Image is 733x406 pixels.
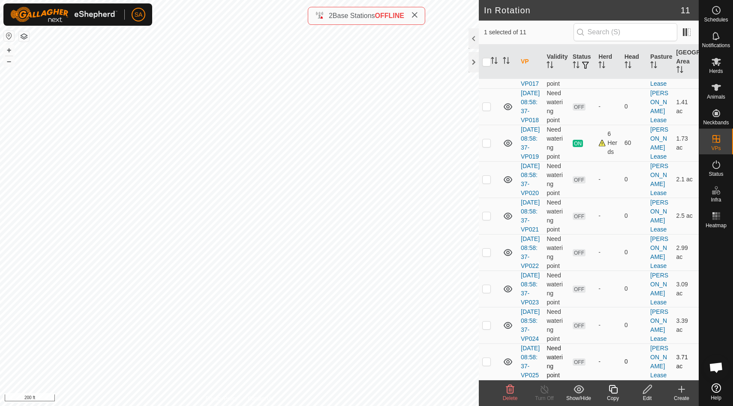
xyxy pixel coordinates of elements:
td: 3.09 ac [673,271,699,307]
p-sorticon: Activate to sort [676,67,683,74]
td: Need watering point [543,198,569,234]
span: OFF [573,103,586,111]
p-sorticon: Activate to sort [650,63,657,69]
div: - [598,175,617,184]
th: [GEOGRAPHIC_DATA] Area [673,45,699,79]
a: [DATE] 08:58:37-VP023 [521,272,540,306]
td: Need watering point [543,161,569,198]
input: Search (S) [574,23,677,41]
td: 0 [621,161,647,198]
button: – [4,56,14,66]
span: Heatmap [706,223,727,228]
th: Status [569,45,595,79]
td: 3.71 ac [673,343,699,380]
a: [PERSON_NAME] Lease [650,235,668,269]
span: Status [709,171,723,177]
td: Need watering point [543,234,569,271]
span: Animals [707,94,725,99]
a: Privacy Policy [205,395,237,403]
span: Delete [503,395,518,401]
span: Herds [709,69,723,74]
td: 2.99 ac [673,234,699,271]
div: - [598,321,617,330]
a: [PERSON_NAME] Lease [650,90,668,123]
div: 6 Herds [598,129,617,156]
td: 2.1 ac [673,161,699,198]
td: Need watering point [543,271,569,307]
div: Show/Hide [562,394,596,402]
td: 2.5 ac [673,198,699,234]
a: [DATE] 08:58:37-VP022 [521,235,540,269]
p-sorticon: Activate to sort [491,58,498,65]
a: [PERSON_NAME] Lease [650,199,668,233]
p-sorticon: Activate to sort [598,63,605,69]
span: Base Stations [333,12,375,19]
div: - [598,357,617,366]
th: VP [517,45,543,79]
span: Neckbands [703,120,729,125]
a: [DATE] 08:58:37-VP021 [521,199,540,233]
a: [DATE] 08:58:37-VP017 [521,53,540,87]
span: 2 [329,12,333,19]
th: Head [621,45,647,79]
span: VPs [711,146,721,151]
span: SA [135,10,143,19]
a: [DATE] 08:58:37-VP020 [521,162,540,196]
td: 0 [621,271,647,307]
td: 3.39 ac [673,307,699,343]
td: 0 [621,234,647,271]
p-sorticon: Activate to sort [503,58,510,65]
span: Schedules [704,17,728,22]
a: [DATE] 08:58:37-VP018 [521,90,540,123]
th: Validity [543,45,569,79]
a: [PERSON_NAME] Lease [650,126,668,160]
button: Reset Map [4,31,14,41]
div: - [598,102,617,111]
a: [PERSON_NAME] Lease [650,162,668,196]
td: 0 [621,88,647,125]
td: 0 [621,307,647,343]
span: 1 selected of 11 [484,28,574,37]
a: [PERSON_NAME] Lease [650,53,668,87]
img: Gallagher Logo [10,7,117,22]
div: - [598,284,617,293]
td: 60 [621,125,647,161]
div: - [598,248,617,257]
div: - [598,211,617,220]
span: OFF [573,286,586,293]
button: Map Layers [19,31,29,42]
span: OFF [573,249,586,256]
span: OFF [573,176,586,183]
th: Herd [595,45,621,79]
p-sorticon: Activate to sort [625,63,631,69]
span: Notifications [702,43,730,48]
a: [PERSON_NAME] Lease [650,308,668,342]
td: Need watering point [543,125,569,161]
span: Help [711,395,721,400]
a: [DATE] 08:58:37-VP019 [521,126,540,160]
span: OFF [573,213,586,220]
div: Copy [596,394,630,402]
h2: In Rotation [484,5,681,15]
td: 1.73 ac [673,125,699,161]
button: + [4,45,14,55]
a: [DATE] 08:58:37-VP025 [521,345,540,379]
span: OFF [573,322,586,329]
div: Turn Off [527,394,562,402]
span: 11 [681,4,690,17]
a: [PERSON_NAME] Lease [650,272,668,306]
p-sorticon: Activate to sort [547,63,553,69]
td: 0 [621,343,647,380]
a: [PERSON_NAME] Lease [650,345,668,379]
th: Pasture [647,45,673,79]
td: 1.41 ac [673,88,699,125]
td: 0 [621,198,647,234]
a: Contact Us [248,395,273,403]
a: [DATE] 08:58:37-VP024 [521,308,540,342]
span: ON [573,140,583,147]
div: Create [664,394,699,402]
td: Need watering point [543,88,569,125]
a: Help [699,380,733,404]
span: OFF [573,358,586,366]
div: Open chat [703,355,729,380]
